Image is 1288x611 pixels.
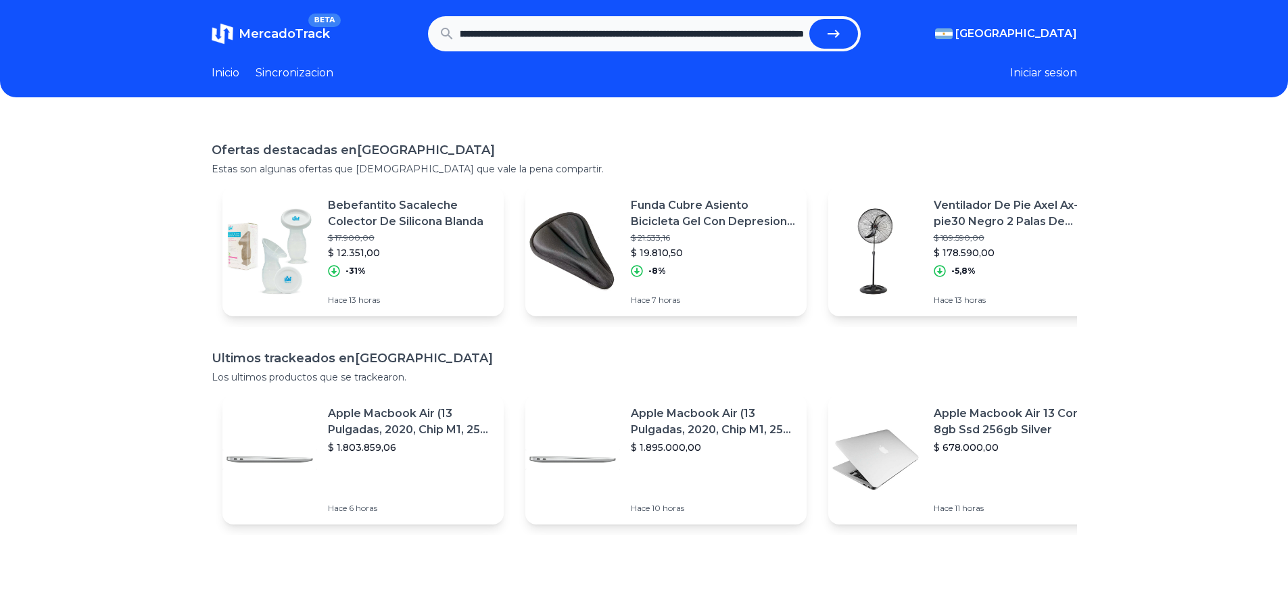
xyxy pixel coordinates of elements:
[525,395,807,524] a: Featured imageApple Macbook Air (13 Pulgadas, 2020, Chip M1, 256 Gb De Ssd, 8 Gb De Ram) - Plata$...
[239,26,330,41] span: MercadoTrack
[222,204,317,299] img: Featured image
[328,295,493,305] p: Hace 13 horas
[212,349,1077,368] h1: Ultimos trackeados en [GEOGRAPHIC_DATA]
[935,26,1077,42] button: [GEOGRAPHIC_DATA]
[222,412,317,507] img: Featured image
[631,197,796,230] p: Funda Cubre Asiento Bicicleta Gel Con Depresion- Racer Bikes
[631,295,796,305] p: Hace 7 horas
[934,233,1099,243] p: $ 189.590,00
[934,503,1099,514] p: Hace 11 horas
[525,204,620,299] img: Featured image
[934,246,1099,260] p: $ 178.590,00
[328,246,493,260] p: $ 12.351,00
[328,441,493,454] p: $ 1.803.859,06
[631,441,796,454] p: $ 1.895.000,00
[212,370,1077,384] p: Los ultimos productos que se trackearon.
[828,395,1110,524] a: Featured imageApple Macbook Air 13 Core I5 8gb Ssd 256gb Silver$ 678.000,00Hace 11 horas
[631,503,796,514] p: Hace 10 horas
[951,266,976,276] p: -5,8%
[212,23,233,45] img: MercadoTrack
[308,14,340,27] span: BETA
[631,233,796,243] p: $ 21.533,16
[631,406,796,438] p: Apple Macbook Air (13 Pulgadas, 2020, Chip M1, 256 Gb De Ssd, 8 Gb De Ram) - Plata
[222,187,504,316] a: Featured imageBebefantito Sacaleche Colector De Silicona Blanda$ 17.900,00$ 12.351,00-31%Hace 13 ...
[828,187,1110,316] a: Featured imageVentilador De Pie Axel Ax-pie30 Negro 2 Palas De Metal 30$ 189.590,00$ 178.590,00-5...
[328,503,493,514] p: Hace 6 horas
[828,204,923,299] img: Featured image
[828,412,923,507] img: Featured image
[934,295,1099,305] p: Hace 13 horas
[345,266,366,276] p: -31%
[934,441,1099,454] p: $ 678.000,00
[955,26,1077,42] span: [GEOGRAPHIC_DATA]
[212,23,330,45] a: MercadoTrackBETA
[934,197,1099,230] p: Ventilador De Pie Axel Ax-pie30 Negro 2 Palas De Metal 30
[935,28,953,39] img: Argentina
[1010,65,1077,81] button: Iniciar sesion
[212,141,1077,160] h1: Ofertas destacadas en [GEOGRAPHIC_DATA]
[212,65,239,81] a: Inicio
[934,406,1099,438] p: Apple Macbook Air 13 Core I5 8gb Ssd 256gb Silver
[222,395,504,524] a: Featured imageApple Macbook Air (13 Pulgadas, 2020, Chip M1, 256 Gb De Ssd, 8 Gb De Ram) - Plata$...
[256,65,333,81] a: Sincronizacion
[328,233,493,243] p: $ 17.900,00
[631,246,796,260] p: $ 19.810,50
[648,266,666,276] p: -8%
[525,187,807,316] a: Featured imageFunda Cubre Asiento Bicicleta Gel Con Depresion- Racer Bikes$ 21.533,16$ 19.810,50-...
[212,162,1077,176] p: Estas son algunas ofertas que [DEMOGRAPHIC_DATA] que vale la pena compartir.
[328,406,493,438] p: Apple Macbook Air (13 Pulgadas, 2020, Chip M1, 256 Gb De Ssd, 8 Gb De Ram) - Plata
[328,197,493,230] p: Bebefantito Sacaleche Colector De Silicona Blanda
[525,412,620,507] img: Featured image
